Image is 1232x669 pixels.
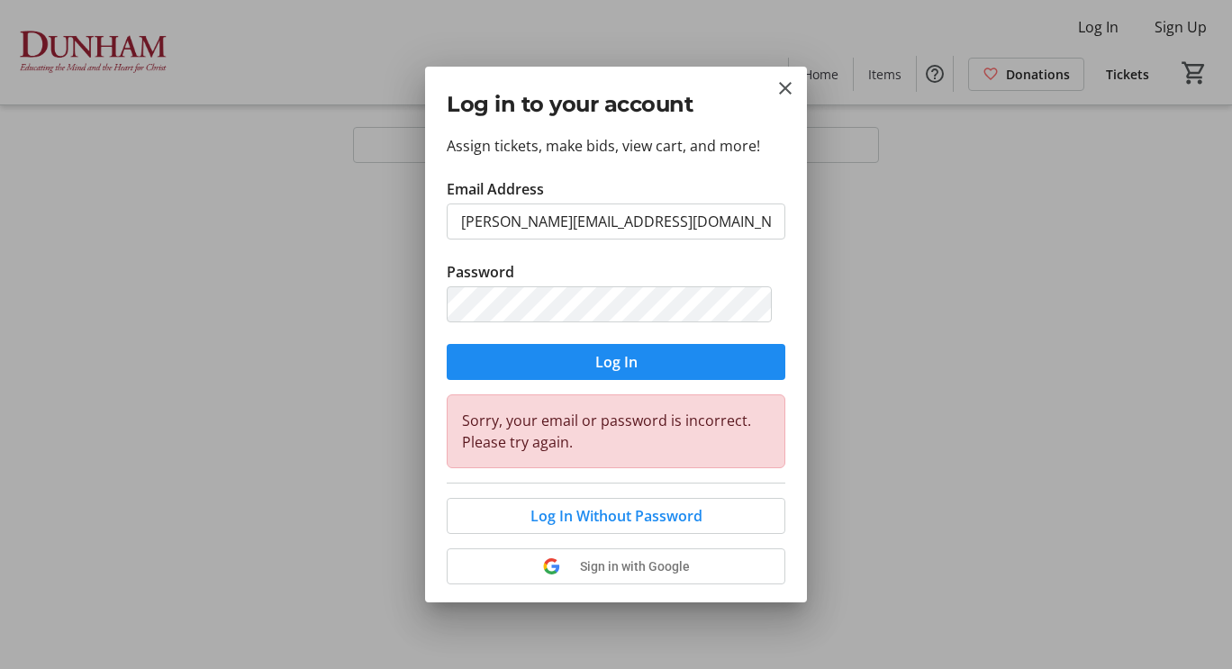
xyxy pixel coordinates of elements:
span: Log In Without Password [530,505,702,527]
span: Sign in with Google [580,559,690,574]
span: Log In [595,351,638,373]
div: Sorry, your email or password is incorrect. Please try again. [447,394,785,468]
button: Forgot Password? [447,599,785,620]
label: Email Address [447,178,544,200]
h2: Log in to your account [447,88,785,121]
input: Email Address [447,203,785,240]
button: Log In Without Password [447,498,785,534]
button: Close [775,77,796,99]
button: Log In [447,344,785,380]
button: Sign in with Google [447,548,785,584]
label: Password [447,261,514,283]
p: Assign tickets, make bids, view cart, and more! [447,135,785,157]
